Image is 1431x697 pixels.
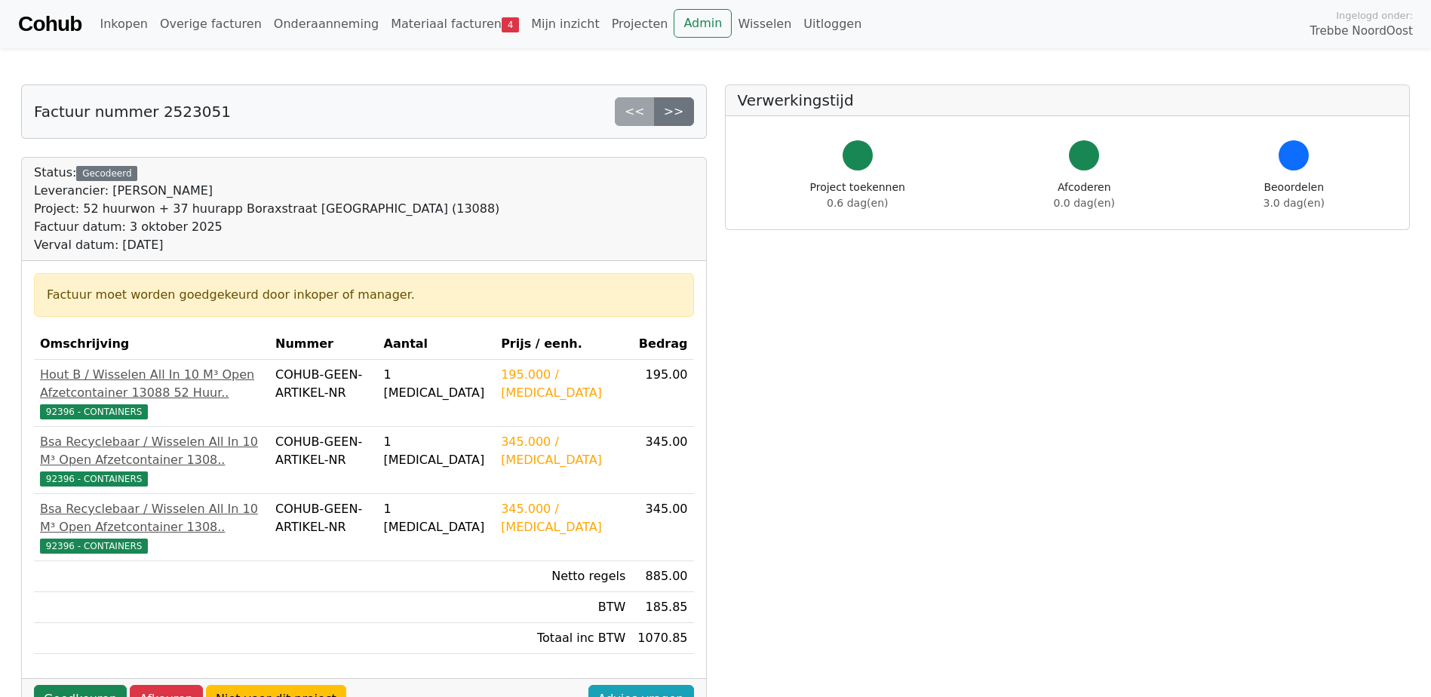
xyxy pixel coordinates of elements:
div: Project: 52 huurwon + 37 huurapp Boraxstraat [GEOGRAPHIC_DATA] (13088) [34,200,499,218]
a: Hout B / Wisselen All In 10 M³ Open Afzetcontainer 13088 52 Huur..92396 - CONTAINERS [40,366,263,420]
a: Admin [674,9,732,38]
td: 1070.85 [631,623,693,654]
td: 345.00 [631,427,693,494]
a: Wisselen [732,9,797,39]
h5: Factuur nummer 2523051 [34,103,231,121]
div: Factuur moet worden goedgekeurd door inkoper of manager. [47,286,681,304]
div: Factuur datum: 3 oktober 2025 [34,218,499,236]
span: Ingelogd onder: [1336,8,1413,23]
th: Nummer [269,329,378,360]
span: 0.6 dag(en) [827,197,888,209]
div: Bsa Recyclebaar / Wisselen All In 10 M³ Open Afzetcontainer 1308.. [40,500,263,536]
div: Afcoderen [1054,180,1115,211]
span: 92396 - CONTAINERS [40,404,148,419]
a: >> [654,97,694,126]
td: 885.00 [631,561,693,592]
span: 0.0 dag(en) [1054,197,1115,209]
td: 345.00 [631,494,693,561]
td: COHUB-GEEN-ARTIKEL-NR [269,427,378,494]
span: 3.0 dag(en) [1264,197,1325,209]
div: 345.000 / [MEDICAL_DATA] [501,433,625,469]
td: COHUB-GEEN-ARTIKEL-NR [269,360,378,427]
td: COHUB-GEEN-ARTIKEL-NR [269,494,378,561]
th: Bedrag [631,329,693,360]
a: Materiaal facturen4 [385,9,525,39]
td: Netto regels [495,561,631,592]
a: Onderaanneming [268,9,385,39]
div: Beoordelen [1264,180,1325,211]
td: 185.85 [631,592,693,623]
div: Leverancier: [PERSON_NAME] [34,182,499,200]
span: 4 [502,17,519,32]
th: Omschrijving [34,329,269,360]
span: 92396 - CONTAINERS [40,539,148,554]
a: Uitloggen [797,9,868,39]
div: Hout B / Wisselen All In 10 M³ Open Afzetcontainer 13088 52 Huur.. [40,366,263,402]
td: BTW [495,592,631,623]
th: Prijs / eenh. [495,329,631,360]
a: Mijn inzicht [525,9,606,39]
th: Aantal [378,329,496,360]
div: 1 [MEDICAL_DATA] [384,366,490,402]
span: Trebbe NoordOost [1310,23,1413,40]
td: Totaal inc BTW [495,623,631,654]
div: 195.000 / [MEDICAL_DATA] [501,366,625,402]
a: Overige facturen [154,9,268,39]
div: 1 [MEDICAL_DATA] [384,500,490,536]
span: 92396 - CONTAINERS [40,471,148,487]
td: 195.00 [631,360,693,427]
a: Projecten [606,9,674,39]
div: Bsa Recyclebaar / Wisselen All In 10 M³ Open Afzetcontainer 1308.. [40,433,263,469]
h5: Verwerkingstijd [738,91,1398,109]
div: Gecodeerd [76,166,137,181]
div: Project toekennen [810,180,905,211]
a: Inkopen [94,9,153,39]
a: Cohub [18,6,81,42]
a: Bsa Recyclebaar / Wisselen All In 10 M³ Open Afzetcontainer 1308..92396 - CONTAINERS [40,500,263,554]
a: Bsa Recyclebaar / Wisselen All In 10 M³ Open Afzetcontainer 1308..92396 - CONTAINERS [40,433,263,487]
div: Status: [34,164,499,254]
div: 345.000 / [MEDICAL_DATA] [501,500,625,536]
div: 1 [MEDICAL_DATA] [384,433,490,469]
div: Verval datum: [DATE] [34,236,499,254]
